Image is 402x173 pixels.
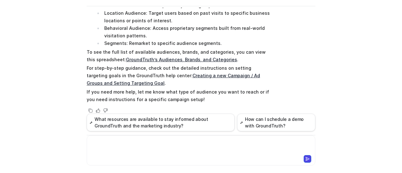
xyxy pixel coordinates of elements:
li: Use the “Build an audience” option in your ad group to select from: [94,2,270,47]
li: Segments: Remarket to specific audience segments. [102,40,270,47]
p: To see the full list of available audiences, brands, and categories, you can view this spreadshee... [87,48,270,63]
p: For step-by-step guidance, check out the detailed instructions on setting targeting goals in the ... [87,64,270,87]
p: If you need more help, let me know what type of audience you want to reach or if you need instruc... [87,88,270,103]
a: GroundTruth’s Audiences, Brands, and Categories [126,57,237,62]
li: Location Audience: Target users based on past visits to specific business locations or points of ... [102,9,270,24]
button: How can I schedule a demo with GroundTruth? [237,114,315,131]
button: What resources are available to stay informed about GroundTruth and the marketing industry? [87,114,235,131]
li: Behavioral Audience: Access proprietary segments built from real-world visitation patterns. [102,24,270,40]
